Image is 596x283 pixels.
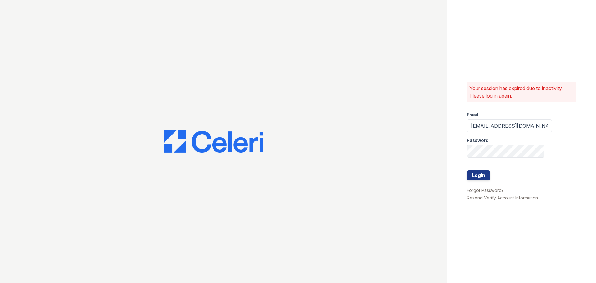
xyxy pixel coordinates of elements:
[164,130,263,153] img: CE_Logo_Blue-a8612792a0a2168367f1c8372b55b34899dd931a85d93a1a3d3e32e68fde9ad4.png
[467,188,504,193] a: Forgot Password?
[467,195,538,200] a: Resend Verify Account Information
[467,137,489,144] label: Password
[469,84,574,99] p: Your session has expired due to inactivity. Please log in again.
[467,112,478,118] label: Email
[467,170,490,180] button: Login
